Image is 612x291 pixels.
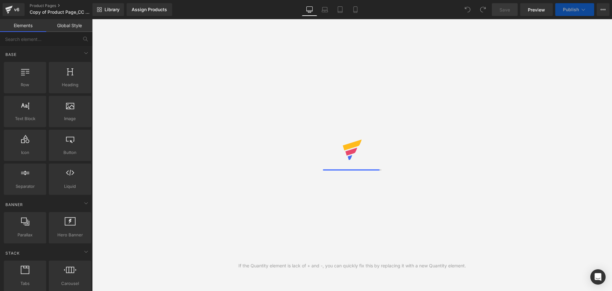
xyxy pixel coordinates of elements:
button: More [597,3,609,16]
span: Button [51,149,89,156]
a: Preview [520,3,553,16]
a: Tablet [332,3,348,16]
span: Image [51,115,89,122]
span: Library [105,7,120,12]
a: Laptop [317,3,332,16]
span: Heading [51,81,89,88]
span: Liquid [51,183,89,190]
div: Open Intercom Messenger [590,269,606,285]
div: If the Quantity element is lack of + and -, you can quickly fix this by replacing it with a new Q... [238,262,466,269]
button: Publish [555,3,594,16]
span: Base [5,51,17,57]
span: Text Block [6,115,44,122]
a: Desktop [302,3,317,16]
a: Mobile [348,3,363,16]
span: Separator [6,183,44,190]
button: Undo [461,3,474,16]
div: Assign Products [132,7,167,12]
a: New Library [92,3,124,16]
a: Global Style [46,19,92,32]
span: Stack [5,250,20,256]
a: v6 [3,3,25,16]
div: v6 [13,5,21,14]
span: Hero Banner [51,232,89,238]
span: Preview [528,6,545,13]
a: Product Pages [30,3,103,8]
span: Copy of Product Page_CC - [DATE] 20:21:26 - Total Relief [30,10,91,15]
span: Tabs [6,280,44,287]
span: Row [6,81,44,88]
span: Carousel [51,280,89,287]
span: Icon [6,149,44,156]
button: Redo [477,3,489,16]
span: Banner [5,202,24,208]
span: Publish [563,7,579,12]
span: Parallax [6,232,44,238]
span: Save [499,6,510,13]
